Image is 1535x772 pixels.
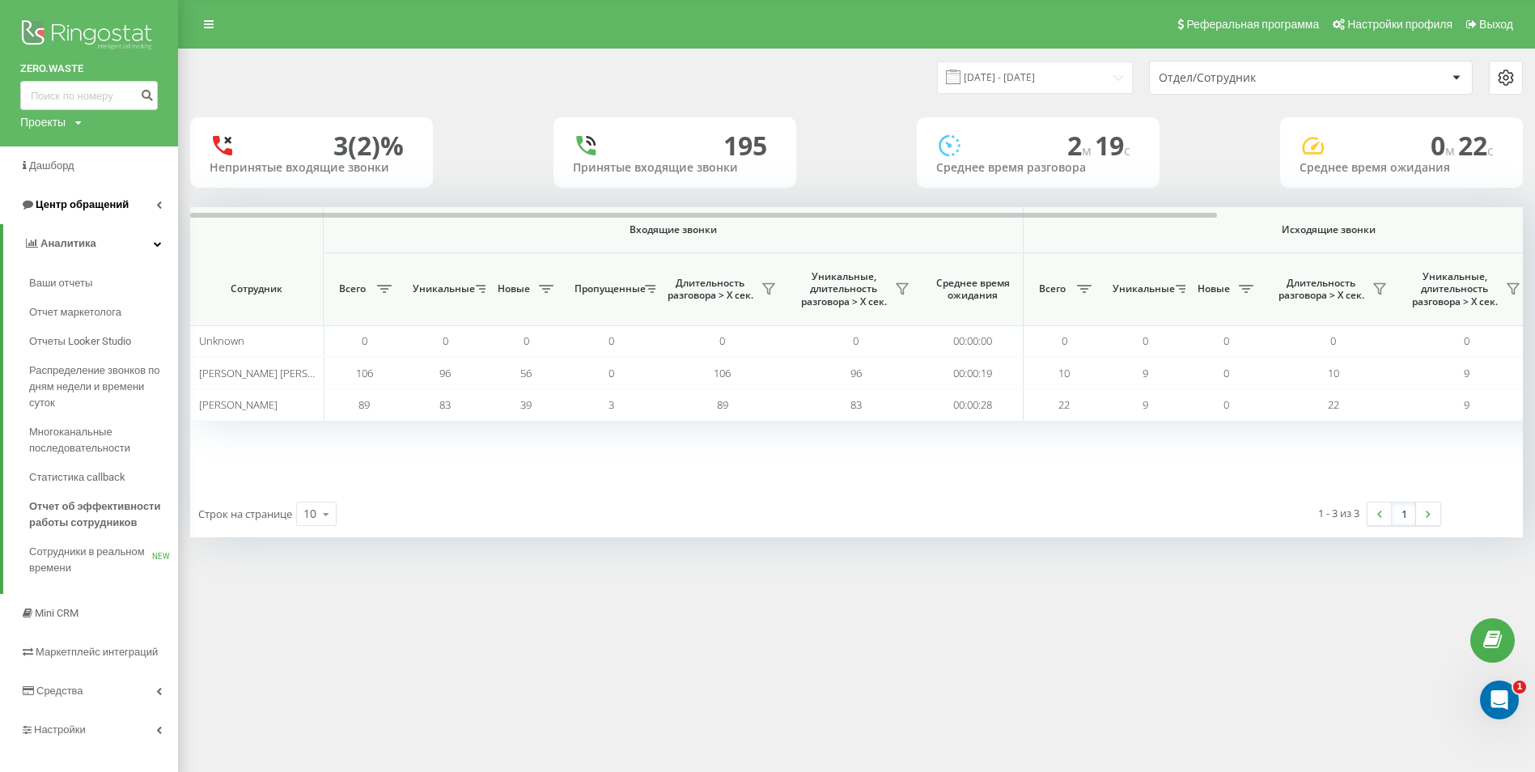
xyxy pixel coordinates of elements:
span: 106 [714,366,731,380]
span: 19 [1095,128,1130,163]
span: 0 [1223,333,1229,348]
span: Unknown [199,333,244,348]
a: 1 [1392,503,1416,525]
div: Среднее время ожидания [1300,161,1503,175]
span: c [1124,142,1130,159]
span: 0 [1464,333,1469,348]
span: Уникальные [413,282,471,295]
span: 39 [520,397,532,412]
span: Настройки профиля [1347,18,1452,31]
span: 9 [1143,397,1148,412]
span: 0 [608,333,614,348]
div: 1 - 3 из 3 [1318,505,1359,521]
span: Уникальные, длительность разговора > Х сек. [797,270,890,308]
div: 3 (2)% [333,130,404,161]
span: 9 [1464,366,1469,380]
div: Принятые входящие звонки [573,161,777,175]
input: Поиск по номеру [20,81,158,110]
span: Маркетплейс интеграций [36,646,158,658]
span: Дашборд [29,159,74,172]
span: Настройки [34,723,86,736]
span: Сотрудник [204,282,309,295]
span: 0 [1062,333,1067,348]
span: м [1445,142,1458,159]
span: 3 [608,397,614,412]
span: 83 [439,397,451,412]
div: Проекты [20,114,66,130]
a: Сотрудники в реальном времениNEW [29,537,178,583]
span: 89 [358,397,370,412]
span: 9 [1143,366,1148,380]
span: 56 [520,366,532,380]
span: Центр обращений [36,198,129,210]
span: Выход [1479,18,1513,31]
td: 00:00:19 [922,357,1024,388]
span: 0 [719,333,725,348]
span: Всего [1032,282,1072,295]
span: 0 [362,333,367,348]
span: 96 [439,366,451,380]
img: Ringostat logo [20,16,158,57]
span: 0 [1223,397,1229,412]
span: Mini CRM [35,607,78,619]
span: 0 [443,333,448,348]
span: [PERSON_NAME] [PERSON_NAME] [199,366,358,380]
div: 195 [723,130,767,161]
span: Длительность разговора > Х сек. [1274,277,1368,302]
span: Реферальная программа [1186,18,1319,31]
span: Уникальные, длительность разговора > Х сек. [1408,270,1501,308]
a: Отчет об эффективности работы сотрудников [29,492,178,537]
span: 22 [1458,128,1494,163]
td: 00:00:28 [922,389,1024,421]
a: ZERO.WASTE [20,61,158,77]
span: Отчет маркетолога [29,304,121,320]
span: Всего [332,282,372,295]
span: 83 [850,397,862,412]
span: Пропущенные [575,282,640,295]
span: Сотрудники в реальном времени [29,544,152,576]
div: Непринятые входящие звонки [210,161,413,175]
span: 106 [356,366,373,380]
span: Отчеты Looker Studio [29,333,131,350]
span: 22 [1328,397,1339,412]
a: Ваши отчеты [29,269,178,298]
span: Среднее время ожидания [935,277,1011,302]
span: 0 [1431,128,1458,163]
span: 0 [608,366,614,380]
span: 0 [1223,366,1229,380]
span: 2 [1067,128,1095,163]
span: м [1082,142,1095,159]
div: Среднее время разговора [936,161,1140,175]
span: Ваши отчеты [29,275,92,291]
span: Строк на странице [198,507,292,521]
td: 00:00:00 [922,325,1024,357]
iframe: Intercom live chat [1480,681,1519,719]
span: c [1487,142,1494,159]
span: Новые [1194,282,1234,295]
span: Средства [36,685,83,697]
span: 10 [1328,366,1339,380]
span: Уникальные [1113,282,1171,295]
span: 96 [850,366,862,380]
span: Входящие звонки [366,223,981,236]
span: 0 [1330,333,1336,348]
span: Новые [494,282,534,295]
a: Статистика callback [29,463,178,492]
span: Отчет об эффективности работы сотрудников [29,498,170,531]
a: Аналитика [3,224,178,263]
a: Отчеты Looker Studio [29,327,178,356]
a: Многоканальные последовательности [29,418,178,463]
span: Многоканальные последовательности [29,424,170,456]
div: Отдел/Сотрудник [1159,71,1352,85]
span: 89 [717,397,728,412]
div: 10 [303,506,316,522]
a: Распределение звонков по дням недели и времени суток [29,356,178,418]
span: 0 [524,333,529,348]
span: 22 [1058,397,1070,412]
span: 0 [853,333,859,348]
span: [PERSON_NAME] [199,397,278,412]
span: Статистика callback [29,469,125,486]
span: Аналитика [40,237,96,249]
span: 9 [1464,397,1469,412]
span: 10 [1058,366,1070,380]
